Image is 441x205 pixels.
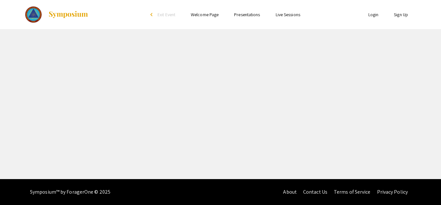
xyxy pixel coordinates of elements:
[48,11,88,18] img: Symposium by ForagerOne
[234,12,260,17] a: Presentations
[394,12,408,17] a: Sign Up
[158,12,175,17] span: Exit Event
[276,12,300,17] a: Live Sessions
[25,6,42,23] img: The Colorado Science & Engineering Fair
[303,188,327,195] a: Contact Us
[25,6,88,23] a: The Colorado Science & Engineering Fair
[191,12,219,17] a: Welcome Page
[368,12,379,17] a: Login
[150,13,154,17] div: arrow_back_ios
[377,188,408,195] a: Privacy Policy
[283,188,297,195] a: About
[334,188,371,195] a: Terms of Service
[30,179,110,205] div: Symposium™ by ForagerOne © 2025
